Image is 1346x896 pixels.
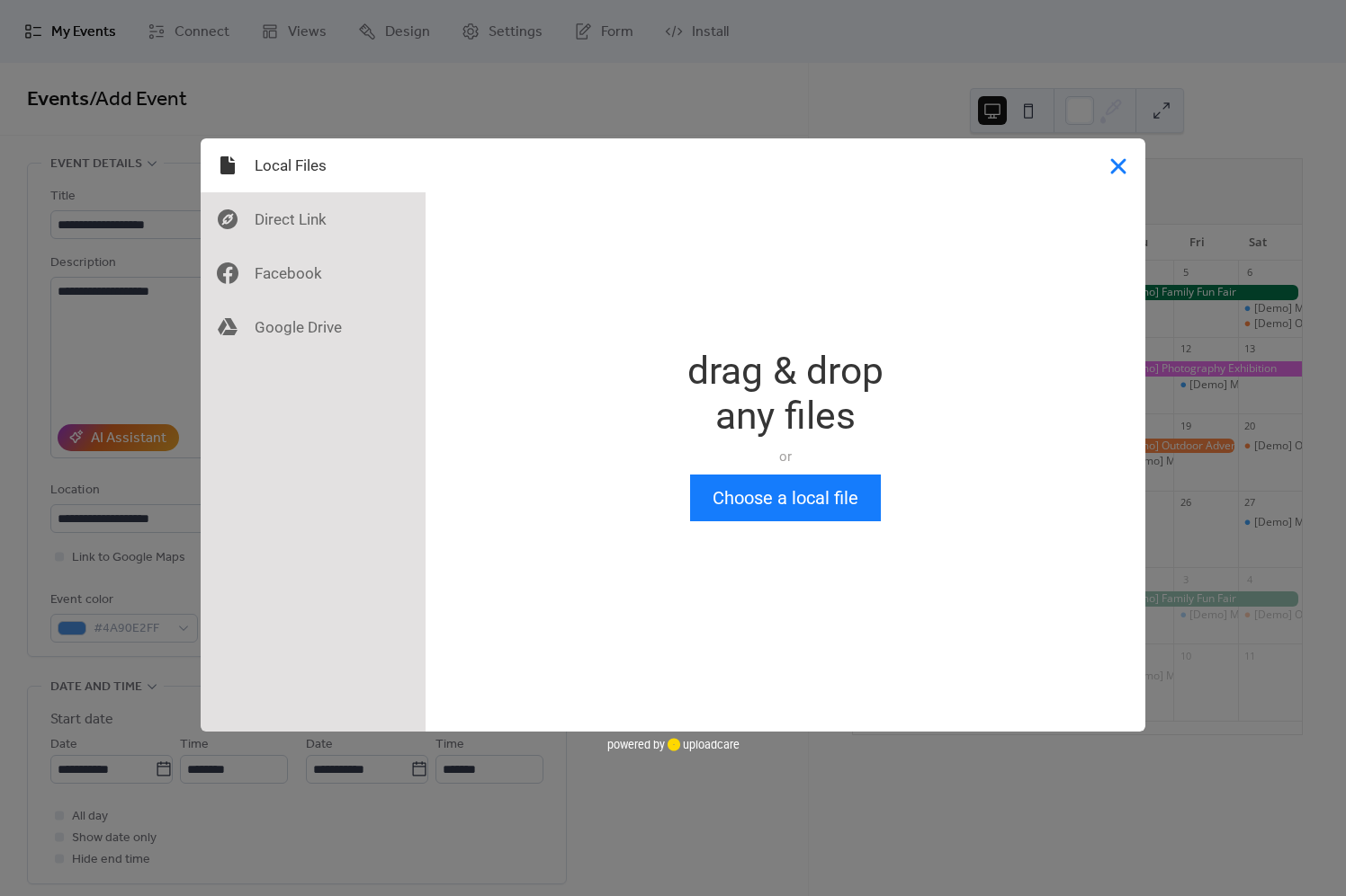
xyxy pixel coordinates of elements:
[607,732,740,758] div: powered by
[201,246,426,300] div: Facebook
[201,192,426,246] div: Direct Link
[690,475,881,521] button: Choose a local file
[201,138,426,192] div: Local Files
[687,448,884,466] div: or
[687,349,884,439] div: drag & drop any files
[665,738,740,751] a: uploadcare
[201,300,426,354] div: Google Drive
[1091,138,1145,192] button: Close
